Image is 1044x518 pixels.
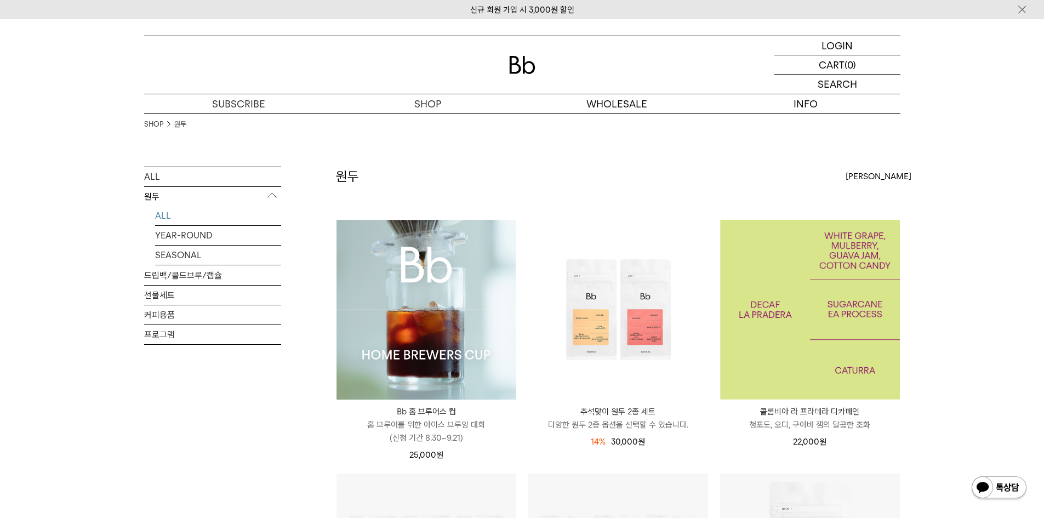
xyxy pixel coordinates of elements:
[611,437,645,447] span: 30,000
[144,94,333,113] a: SUBSCRIBE
[819,55,845,74] p: CART
[522,94,711,113] p: WHOLESALE
[155,206,281,225] a: ALL
[720,220,900,400] img: 1000001187_add2_054.jpg
[774,55,900,75] a: CART (0)
[818,75,857,94] p: SEARCH
[336,418,516,445] p: 홈 브루어를 위한 아이스 브루잉 대회 (신청 기간 8.30~9.21)
[720,220,900,400] a: 콜롬비아 라 프라데라 디카페인
[144,266,281,285] a: 드립백/콜드브루/캡슐
[638,437,645,447] span: 원
[336,220,516,400] img: Bb 홈 브루어스 컵
[336,167,359,186] h2: 원두
[144,119,163,130] a: SHOP
[711,94,900,113] p: INFO
[845,55,856,74] p: (0)
[971,475,1028,502] img: 카카오톡 채널 1:1 채팅 버튼
[819,437,826,447] span: 원
[144,325,281,344] a: 프로그램
[720,405,900,431] a: 콜롬비아 라 프라데라 디카페인 청포도, 오디, 구아바 잼의 달콤한 조화
[144,187,281,207] p: 원두
[436,450,443,460] span: 원
[155,246,281,265] a: SEASONAL
[720,418,900,431] p: 청포도, 오디, 구아바 잼의 달콤한 조화
[144,167,281,186] a: ALL
[509,56,535,74] img: 로고
[528,405,708,418] p: 추석맞이 원두 2종 세트
[528,418,708,431] p: 다양한 원두 2종 옵션을 선택할 수 있습니다.
[793,437,826,447] span: 22,000
[528,405,708,431] a: 추석맞이 원두 2종 세트 다양한 원두 2종 옵션을 선택할 수 있습니다.
[333,94,522,113] a: SHOP
[846,170,911,183] span: [PERSON_NAME]
[174,119,186,130] a: 원두
[144,286,281,305] a: 선물세트
[144,305,281,325] a: 커피용품
[528,220,708,400] img: 추석맞이 원두 2종 세트
[470,5,574,15] a: 신규 회원 가입 시 3,000원 할인
[591,435,606,448] div: 14%
[155,226,281,245] a: YEAR-ROUND
[821,36,853,55] p: LOGIN
[336,405,516,418] p: Bb 홈 브루어스 컵
[336,405,516,445] a: Bb 홈 브루어스 컵 홈 브루어를 위한 아이스 브루잉 대회(신청 기간 8.30~9.21)
[774,36,900,55] a: LOGIN
[409,450,443,460] span: 25,000
[720,405,900,418] p: 콜롬비아 라 프라데라 디카페인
